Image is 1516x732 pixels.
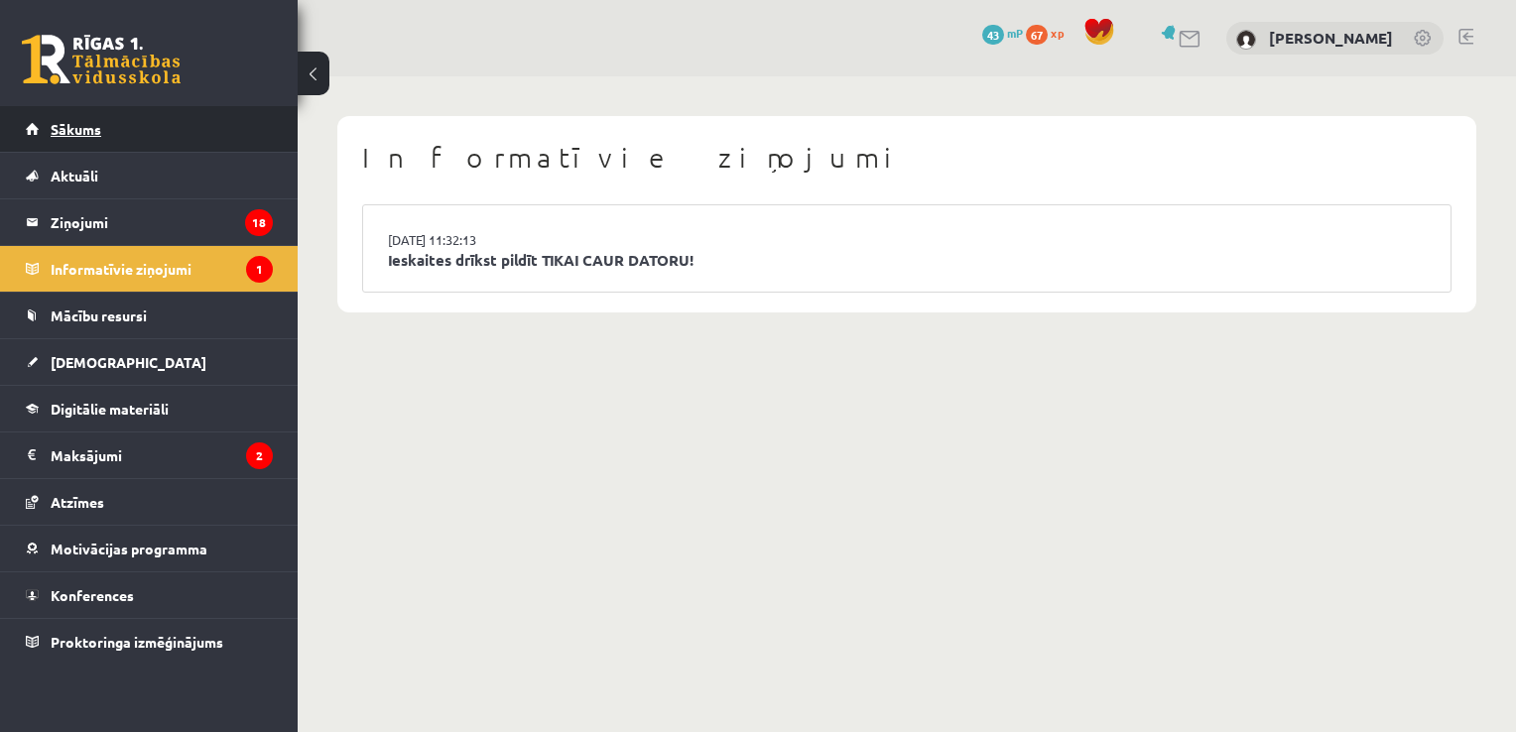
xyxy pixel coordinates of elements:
[26,479,273,525] a: Atzīmes
[388,249,1426,272] a: Ieskaites drīkst pildīt TIKAI CAUR DATORU!
[26,246,273,292] a: Informatīvie ziņojumi1
[26,386,273,431] a: Digitālie materiāli
[51,120,101,138] span: Sākums
[246,442,273,469] i: 2
[51,633,223,651] span: Proktoringa izmēģinājums
[26,153,273,198] a: Aktuāli
[1026,25,1048,45] span: 67
[26,106,273,152] a: Sākums
[51,167,98,184] span: Aktuāli
[1051,25,1064,41] span: xp
[1236,30,1256,50] img: Ivanda Kokina
[982,25,1004,45] span: 43
[1007,25,1023,41] span: mP
[51,400,169,418] span: Digitālie materiāli
[51,353,206,371] span: [DEMOGRAPHIC_DATA]
[1026,25,1074,41] a: 67 xp
[362,141,1452,175] h1: Informatīvie ziņojumi
[26,572,273,618] a: Konferences
[51,586,134,604] span: Konferences
[22,35,181,84] a: Rīgas 1. Tālmācības vidusskola
[26,526,273,571] a: Motivācijas programma
[51,493,104,511] span: Atzīmes
[246,256,273,283] i: 1
[26,293,273,338] a: Mācību resursi
[1269,28,1393,48] a: [PERSON_NAME]
[51,199,273,245] legend: Ziņojumi
[388,230,537,250] a: [DATE] 11:32:13
[26,339,273,385] a: [DEMOGRAPHIC_DATA]
[51,306,147,324] span: Mācību resursi
[51,540,207,557] span: Motivācijas programma
[982,25,1023,41] a: 43 mP
[26,199,273,245] a: Ziņojumi18
[26,619,273,665] a: Proktoringa izmēģinājums
[51,246,273,292] legend: Informatīvie ziņojumi
[26,432,273,478] a: Maksājumi2
[51,432,273,478] legend: Maksājumi
[245,209,273,236] i: 18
